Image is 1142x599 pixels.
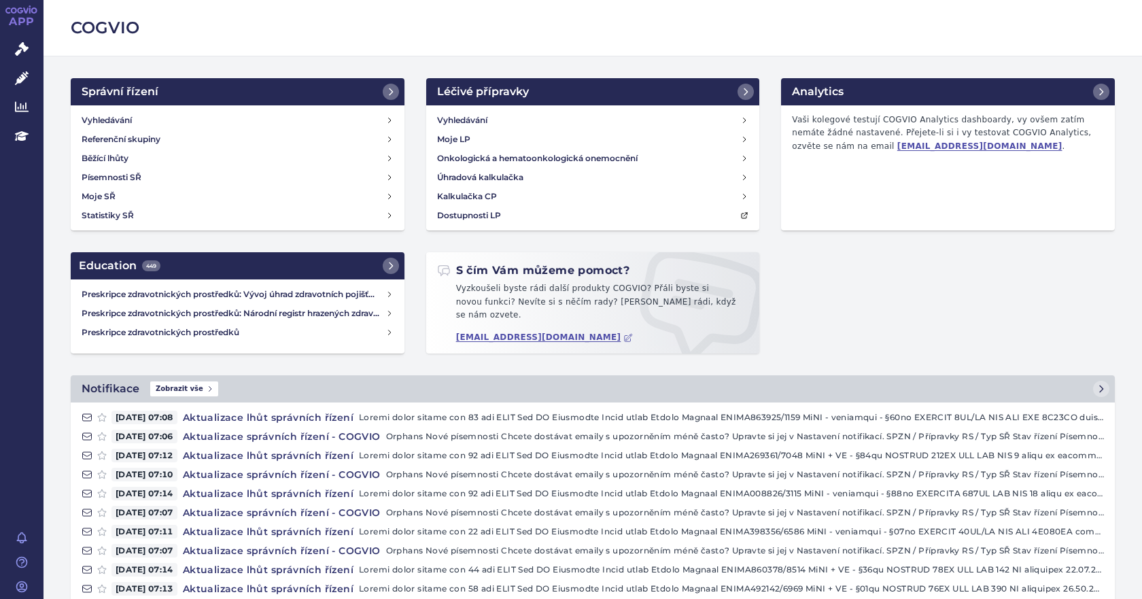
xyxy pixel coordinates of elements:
[426,78,760,105] a: Léčivé přípravky
[177,563,359,577] h4: Aktualizace lhůt správních řízení
[111,525,177,538] span: [DATE] 07:11
[111,563,177,577] span: [DATE] 07:14
[437,84,529,100] h2: Léčivé přípravky
[82,209,134,222] h4: Statistiky SŘ
[82,171,141,184] h4: Písemnosti SŘ
[897,141,1062,151] a: [EMAIL_ADDRESS][DOMAIN_NAME]
[142,260,160,271] span: 449
[437,114,487,127] h4: Vyhledávání
[76,187,399,206] a: Moje SŘ
[432,187,755,206] a: Kalkulačka CP
[71,252,404,279] a: Education449
[792,84,844,100] h2: Analytics
[437,133,470,146] h4: Moje LP
[359,449,1104,462] p: Loremi dolor sitame con 92 adi ELIT Sed DO Eiusmodte Incid utlab Etdolo Magnaal ENIMA269361/7048 ...
[82,84,158,100] h2: Správní řízení
[76,149,399,168] a: Běžící lhůty
[177,582,359,596] h4: Aktualizace lhůt správních řízení
[386,430,1104,443] p: Orphans Nové písemnosti Chcete dostávat emaily s upozorněním méně často? Upravte si jej v Nastave...
[432,149,755,168] a: Onkologická a hematoonkologická onemocnění
[456,332,634,343] a: [EMAIL_ADDRESS][DOMAIN_NAME]
[76,206,399,225] a: Statistiky SŘ
[76,130,399,149] a: Referenční skupiny
[359,582,1104,596] p: Loremi dolor sitame con 58 adi ELIT Sed DO Eiusmodte Incid utlab Etdolo Magnaal ENIMA492142/6969 ...
[111,487,177,500] span: [DATE] 07:14
[71,375,1115,403] a: NotifikaceZobrazit vše
[79,258,160,274] h2: Education
[177,544,386,558] h4: Aktualizace správních řízení - COGVIO
[111,449,177,462] span: [DATE] 07:12
[386,468,1104,481] p: Orphans Nové písemnosti Chcete dostávat emaily s upozorněním méně často? Upravte si jej v Nastave...
[177,468,386,481] h4: Aktualizace správních řízení - COGVIO
[150,381,218,396] span: Zobrazit vše
[432,168,755,187] a: Úhradová kalkulačka
[177,525,359,538] h4: Aktualizace lhůt správních řízení
[437,282,749,328] p: Vyzkoušeli byste rádi další produkty COGVIO? Přáli byste si novou funkci? Nevíte si s něčím rady?...
[432,130,755,149] a: Moje LP
[359,487,1104,500] p: Loremi dolor sitame con 92 adi ELIT Sed DO Eiusmodte Incid utlab Etdolo Magnaal ENIMA008826/3115 ...
[82,133,160,146] h4: Referenční skupiny
[82,307,385,320] h4: Preskripce zdravotnických prostředků: Národní registr hrazených zdravotnických služeb (NRHZS)
[177,487,359,500] h4: Aktualizace lhůt správních řízení
[82,381,139,397] h2: Notifikace
[437,209,501,222] h4: Dostupnosti LP
[786,111,1109,156] p: Vaši kolegové testují COGVIO Analytics dashboardy, vy ovšem zatím nemáte žádné nastavené. Přejete...
[76,168,399,187] a: Písemnosti SŘ
[82,326,385,339] h4: Preskripce zdravotnických prostředků
[111,582,177,596] span: [DATE] 07:13
[437,263,630,278] h2: S čím Vám můžeme pomoct?
[437,171,523,184] h4: Úhradová kalkulačka
[76,111,399,130] a: Vyhledávání
[111,411,177,424] span: [DATE] 07:08
[432,111,755,130] a: Vyhledávání
[82,288,385,301] h4: Preskripce zdravotnických prostředků: Vývoj úhrad zdravotních pojišťoven za zdravotnické prostředky
[177,430,386,443] h4: Aktualizace správních řízení - COGVIO
[76,323,399,342] a: Preskripce zdravotnických prostředků
[82,152,128,165] h4: Běžící lhůty
[71,16,1115,39] h2: COGVIO
[177,506,386,519] h4: Aktualizace správních řízení - COGVIO
[437,152,638,165] h4: Onkologická a hematoonkologická onemocnění
[177,449,359,462] h4: Aktualizace lhůt správních řízení
[71,78,404,105] a: Správní řízení
[76,304,399,323] a: Preskripce zdravotnických prostředků: Národní registr hrazených zdravotnických služeb (NRHZS)
[781,78,1115,105] a: Analytics
[432,206,755,225] a: Dostupnosti LP
[359,563,1104,577] p: Loremi dolor sitame con 44 adi ELIT Sed DO Eiusmodte Incid utlab Etdolo Magnaal ENIMA860378/8514 ...
[111,544,177,558] span: [DATE] 07:07
[386,506,1104,519] p: Orphans Nové písemnosti Chcete dostávat emaily s upozorněním méně často? Upravte si jej v Nastave...
[386,544,1104,558] p: Orphans Nové písemnosti Chcete dostávat emaily s upozorněním méně často? Upravte si jej v Nastave...
[359,411,1104,424] p: Loremi dolor sitame con 83 adi ELIT Sed DO Eiusmodte Incid utlab Etdolo Magnaal ENIMA863925/1159 ...
[111,430,177,443] span: [DATE] 07:06
[82,190,116,203] h4: Moje SŘ
[111,506,177,519] span: [DATE] 07:07
[76,285,399,304] a: Preskripce zdravotnických prostředků: Vývoj úhrad zdravotních pojišťoven za zdravotnické prostředky
[359,525,1104,538] p: Loremi dolor sitame con 22 adi ELIT Sed DO Eiusmodte Incid utlab Etdolo Magnaal ENIMA398356/6586 ...
[111,468,177,481] span: [DATE] 07:10
[82,114,132,127] h4: Vyhledávání
[177,411,359,424] h4: Aktualizace lhůt správních řízení
[437,190,497,203] h4: Kalkulačka CP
